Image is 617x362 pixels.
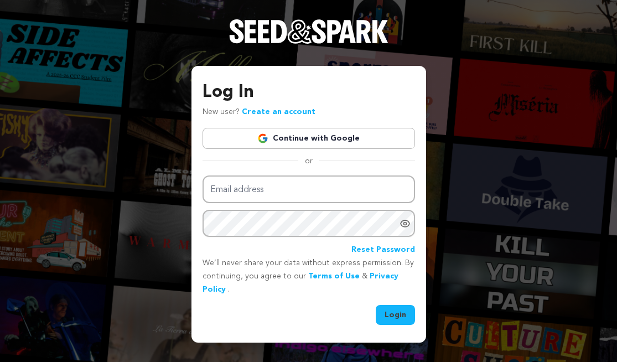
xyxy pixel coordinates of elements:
a: Privacy Policy [203,272,398,293]
a: Seed&Spark Homepage [229,19,388,66]
a: Reset Password [351,244,415,257]
h3: Log In [203,79,415,106]
a: Continue with Google [203,128,415,149]
img: Seed&Spark Logo [229,19,388,44]
p: New user? [203,106,315,119]
p: We’ll never share your data without express permission. By continuing, you agree to our & . [203,257,415,296]
a: Terms of Use [308,272,360,280]
a: Show password as plain text. Warning: this will display your password on the screen. [400,218,411,229]
span: or [298,156,319,167]
img: Google logo [257,133,268,144]
button: Login [376,305,415,325]
a: Create an account [242,108,315,116]
input: Email address [203,175,415,204]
